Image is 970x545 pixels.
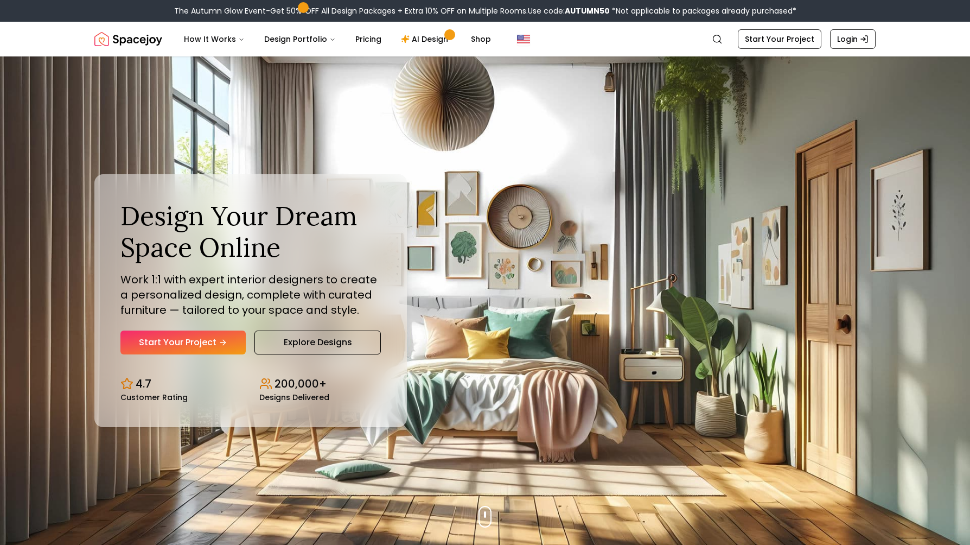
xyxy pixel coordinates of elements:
a: Login [830,29,876,49]
p: 200,000+ [275,376,327,391]
a: Shop [462,28,500,50]
div: Design stats [120,367,381,401]
b: AUTUMN50 [565,5,610,16]
a: Pricing [347,28,390,50]
button: How It Works [175,28,253,50]
img: Spacejoy Logo [94,28,162,50]
span: Use code: [528,5,610,16]
a: Explore Designs [254,331,381,354]
a: AI Design [392,28,460,50]
span: *Not applicable to packages already purchased* [610,5,796,16]
a: Start Your Project [738,29,821,49]
p: 4.7 [136,376,151,391]
a: Spacejoy [94,28,162,50]
button: Design Portfolio [256,28,344,50]
a: Start Your Project [120,331,246,354]
small: Designs Delivered [259,394,329,401]
img: United States [517,33,530,46]
div: The Autumn Glow Event-Get 50% OFF All Design Packages + Extra 10% OFF on Multiple Rooms. [174,5,796,16]
nav: Main [175,28,500,50]
h1: Design Your Dream Space Online [120,200,381,263]
p: Work 1:1 with expert interior designers to create a personalized design, complete with curated fu... [120,272,381,318]
small: Customer Rating [120,394,188,401]
nav: Global [94,22,876,56]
